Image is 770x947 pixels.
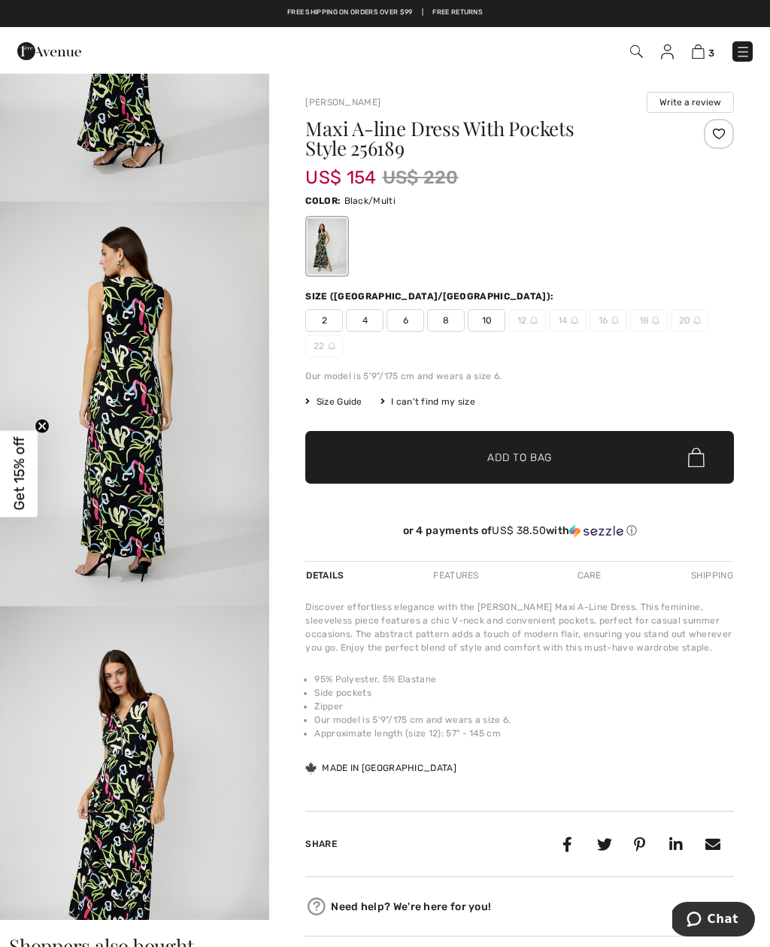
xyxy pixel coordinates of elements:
span: Black/Multi [344,196,396,206]
li: Side pockets [314,686,734,700]
span: Share [305,839,337,849]
span: 22 [305,335,343,357]
li: Approximate length (size 12): 57" - 145 cm [314,727,734,740]
span: 2 [305,309,343,332]
span: US$ 220 [383,164,459,191]
span: 6 [387,309,424,332]
img: ring-m.svg [652,317,659,324]
button: Close teaser [35,418,50,433]
span: Add to Bag [487,450,552,466]
div: Our model is 5'9"/175 cm and wears a size 6. [305,369,734,383]
iframe: Opens a widget where you can chat to one of our agents [672,902,755,939]
span: 8 [427,309,465,332]
button: Write a review [647,92,734,113]
a: 1ère Avenue [17,43,81,57]
img: ring-m.svg [530,317,538,324]
img: Bag.svg [688,448,705,467]
div: or 4 payments of with [305,524,734,538]
a: [PERSON_NAME] [305,97,380,108]
span: 14 [549,309,587,332]
div: Made in [GEOGRAPHIC_DATA] [305,761,456,775]
img: Menu [735,44,750,59]
li: Zipper [314,700,734,713]
span: Get 15% off [11,437,28,511]
div: Need help? We're here for you! [305,895,734,918]
div: Features [420,562,491,589]
img: 1ère Avenue [17,36,81,66]
li: 95% Polyester, 5% Elastane [314,672,734,686]
img: ring-m.svg [328,342,335,350]
span: | [422,8,423,18]
span: 12 [508,309,546,332]
img: ring-m.svg [693,317,701,324]
div: Shipping [687,562,734,589]
div: or 4 payments ofUS$ 38.50withSezzle Click to learn more about Sezzle [305,524,734,543]
h1: Maxi A-line Dress With Pockets Style 256189 [305,119,662,158]
div: Details [305,562,347,589]
a: Free Returns [432,8,483,18]
span: Size Guide [305,395,362,408]
span: 16 [590,309,627,332]
span: 3 [708,47,714,59]
a: Free shipping on orders over $99 [287,8,413,18]
img: ring-m.svg [611,317,619,324]
img: ring-m.svg [571,317,578,324]
div: Care [565,562,614,589]
span: US$ 38.50 [492,524,546,537]
a: 3 [692,42,714,60]
img: Shopping Bag [692,44,705,59]
div: Black/Multi [308,218,347,275]
span: US$ 154 [305,152,376,188]
img: My Info [661,44,674,59]
span: Color: [305,196,341,206]
span: 18 [630,309,668,332]
img: Sezzle [569,524,623,538]
span: 10 [468,309,505,332]
img: Search [630,45,643,58]
button: Add to Bag [305,431,734,484]
li: Our model is 5'9"/175 cm and wears a size 6. [314,713,734,727]
span: 4 [346,309,383,332]
div: I can't find my size [380,395,475,408]
div: Discover effortless elegance with the [PERSON_NAME] Maxi A-Line Dress. This feminine, sleeveless ... [305,600,734,654]
div: Size ([GEOGRAPHIC_DATA]/[GEOGRAPHIC_DATA]): [305,290,556,303]
span: 20 [671,309,708,332]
